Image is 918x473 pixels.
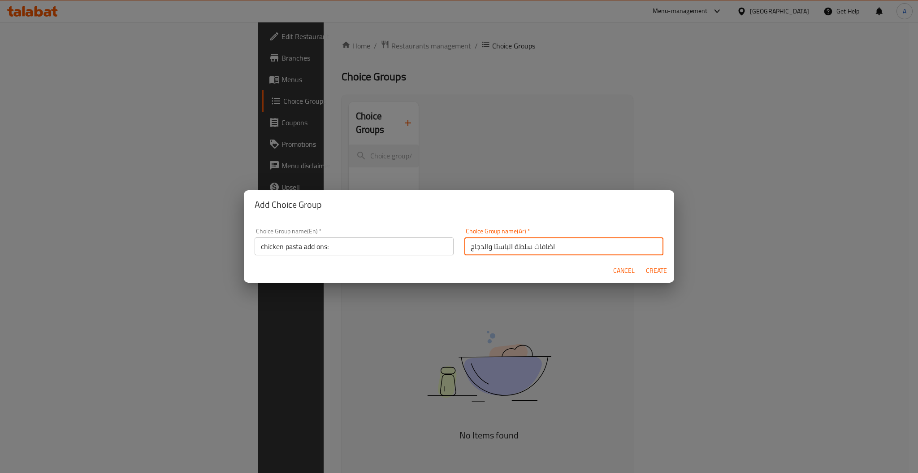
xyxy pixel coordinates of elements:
span: Cancel [613,265,635,276]
button: Cancel [610,263,638,279]
h2: Add Choice Group [255,197,663,212]
input: Please enter Choice Group name(en) [255,237,454,255]
button: Create [642,263,671,279]
span: Create [645,265,667,276]
input: Please enter Choice Group name(ar) [464,237,663,255]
